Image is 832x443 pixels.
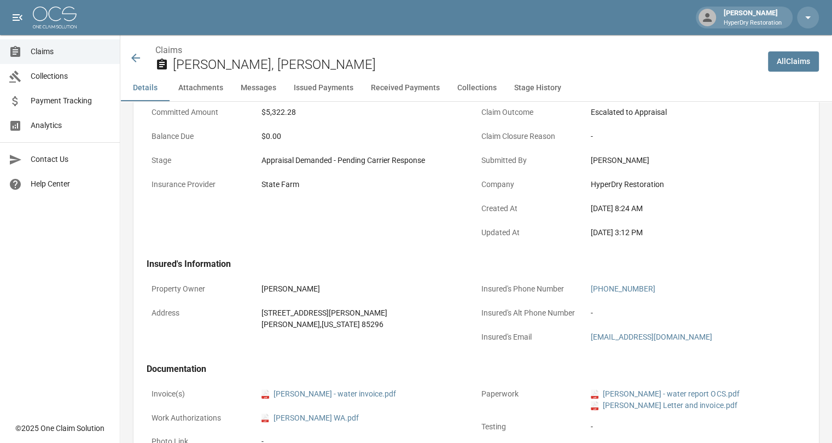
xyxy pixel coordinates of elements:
span: Help Center [31,178,111,190]
p: Testing [476,416,586,438]
button: Issued Payments [285,75,362,101]
p: Claim Closure Reason [476,126,586,147]
div: [PERSON_NAME] , [US_STATE] 85296 [261,319,472,330]
a: pdf[PERSON_NAME] Letter and invoice.pdf [591,400,737,411]
p: Claim Outcome [476,102,586,123]
div: [DATE] 8:24 AM [591,203,801,214]
div: [PERSON_NAME] [591,155,801,166]
p: Insured's Email [476,327,586,348]
div: - [591,421,801,433]
a: AllClaims [768,51,819,72]
div: [DATE] 3:12 PM [591,227,801,238]
span: Analytics [31,120,111,131]
div: anchor tabs [120,75,832,101]
span: Claims [31,46,111,57]
div: - [591,131,801,142]
p: Committed Amount [147,102,257,123]
a: pdf[PERSON_NAME] - water report OCS.pdf [591,388,739,400]
p: Stage [147,150,257,171]
div: [PERSON_NAME] [261,283,472,295]
div: $0.00 [261,131,472,142]
a: pdf[PERSON_NAME] WA.pdf [261,412,359,424]
p: Submitted By [476,150,586,171]
div: © 2025 One Claim Solution [15,423,104,434]
button: Collections [449,75,505,101]
a: Claims [155,45,182,55]
p: Updated At [476,222,586,243]
p: Insured's Alt Phone Number [476,302,586,324]
p: Work Authorizations [147,407,257,429]
a: [PHONE_NUMBER] [591,284,655,293]
a: pdf[PERSON_NAME] - water invoice.pdf [261,388,396,400]
div: $5,322.28 [261,107,472,118]
p: Property Owner [147,278,257,300]
button: open drawer [7,7,28,28]
span: Collections [31,71,111,82]
p: Invoice(s) [147,383,257,405]
p: Company [476,174,586,195]
div: State Farm [261,179,472,190]
button: Messages [232,75,285,101]
button: Stage History [505,75,570,101]
div: - [591,307,801,319]
div: HyperDry Restoration [591,179,801,190]
img: ocs-logo-white-transparent.png [33,7,77,28]
p: Balance Due [147,126,257,147]
h2: [PERSON_NAME], [PERSON_NAME] [173,57,759,73]
button: Attachments [170,75,232,101]
div: [STREET_ADDRESS][PERSON_NAME] [261,307,472,319]
p: Paperwork [476,383,586,405]
p: Insurance Provider [147,174,257,195]
p: Insured's Phone Number [476,278,586,300]
div: Appraisal Demanded - Pending Carrier Response [261,155,472,166]
div: [PERSON_NAME] [719,8,786,27]
button: Details [120,75,170,101]
nav: breadcrumb [155,44,759,57]
h4: Insured's Information [147,259,806,270]
span: Payment Tracking [31,95,111,107]
div: Escalated to Appraisal [591,107,801,118]
span: Contact Us [31,154,111,165]
button: Received Payments [362,75,449,101]
p: HyperDry Restoration [724,19,782,28]
p: Created At [476,198,586,219]
h4: Documentation [147,364,806,375]
p: Address [147,302,257,324]
a: [EMAIL_ADDRESS][DOMAIN_NAME] [591,333,712,341]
